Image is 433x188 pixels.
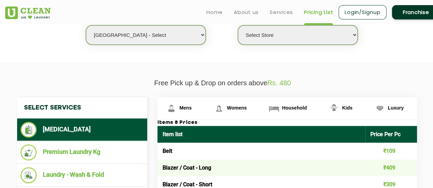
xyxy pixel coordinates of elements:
[268,102,280,114] img: Household
[17,97,147,118] h4: Select Services
[339,5,386,19] a: Login/Signup
[157,126,365,143] th: Item list
[21,122,144,138] li: [MEDICAL_DATA]
[270,8,293,16] a: Services
[5,6,51,19] img: UClean Laundry and Dry Cleaning
[179,105,192,111] span: Mens
[365,143,417,159] td: ₹109
[157,143,365,159] td: Belt
[267,79,291,87] span: Rs. 480
[304,8,333,16] a: Pricing List
[282,105,307,111] span: Household
[206,8,223,16] a: Home
[365,159,417,176] td: ₹409
[21,144,144,160] li: Premium Laundry Kg
[21,167,144,183] li: Laundry - Wash & Fold
[328,102,340,114] img: Kids
[234,8,259,16] a: About us
[374,102,386,114] img: Luxury
[21,122,37,138] img: Dry Cleaning
[213,102,225,114] img: Womens
[365,126,417,143] th: Price Per Pc
[165,102,177,114] img: Mens
[157,120,417,126] h3: Items & Prices
[388,105,404,111] span: Luxury
[227,105,247,111] span: Womens
[157,159,365,176] td: Blazer / Coat - Long
[21,167,37,183] img: Laundry - Wash & Fold
[21,144,37,160] img: Premium Laundry Kg
[342,105,352,111] span: Kids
